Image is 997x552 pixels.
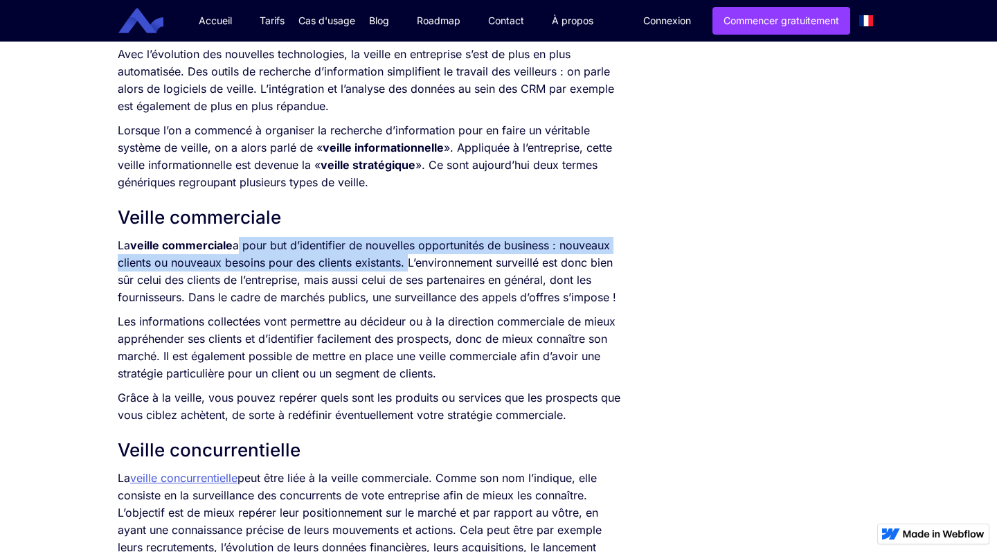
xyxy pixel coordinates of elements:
[130,238,233,252] strong: veille commerciale
[323,141,444,154] strong: veille informationnelle
[298,14,355,28] div: Cas d'usage
[712,7,850,35] a: Commencer gratuitement
[118,46,621,115] p: Avec l’évolution des nouvelles technologies, la veille en entreprise s’est de plus en plus automa...
[118,237,621,306] p: La a pour but d’identifier de nouvelles opportunités de business : nouveaux clients ou nouveaux b...
[903,530,985,538] img: Made in Webflow
[130,471,237,485] a: veille concurrentielle
[118,389,621,424] p: Grâce à la veille, vous pouvez repérer quels sont les produits ou services que les prospects que ...
[118,438,621,463] h2: Veille concurrentielle
[118,122,621,191] p: Lorsque l’on a commencé à organiser la recherche d’information pour en faire un véritable système...
[129,8,174,34] a: home
[321,158,415,172] strong: veille stratégique
[118,205,621,230] h2: Veille commerciale
[633,8,701,34] a: Connexion
[118,313,621,382] p: Les informations collectées vont permettre au décideur ou à la direction commerciale de mieux app...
